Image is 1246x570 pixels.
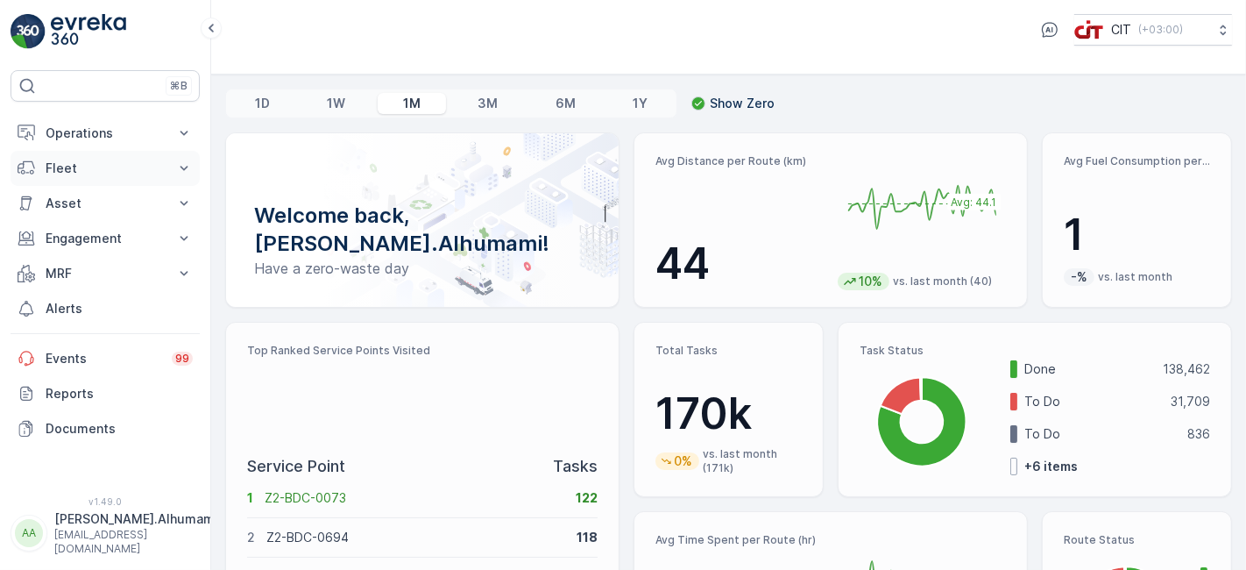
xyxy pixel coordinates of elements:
p: Task Status [860,344,1210,358]
button: CIT(+03:00) [1074,14,1232,46]
button: MRF [11,256,200,291]
p: Done [1024,360,1151,378]
p: Z2-BDC-0073 [265,489,564,507]
p: [PERSON_NAME].Alhumami [54,510,218,528]
p: Asset [46,195,165,212]
p: ⌘B [170,79,188,93]
a: Events99 [11,341,200,376]
p: ( +03:00 ) [1138,23,1183,37]
a: Documents [11,411,200,446]
p: Route Status [1064,533,1210,547]
p: 44 [655,238,824,290]
p: Service Point [247,454,345,479]
p: Events [46,350,161,367]
p: 1 [247,489,253,507]
a: Reports [11,376,200,411]
p: [EMAIL_ADDRESS][DOMAIN_NAME] [54,528,218,556]
p: 122 [576,489,598,507]
p: 1 [1064,209,1210,261]
a: Alerts [11,291,200,326]
p: + 6 items [1024,458,1078,475]
button: AA[PERSON_NAME].Alhumami[EMAIL_ADDRESS][DOMAIN_NAME] [11,510,200,556]
p: 6M [556,95,576,112]
p: Fleet [46,160,165,177]
img: logo [11,14,46,49]
p: 0% [672,452,694,470]
img: cit-logo_pOk6rL0.png [1074,20,1104,39]
p: CIT [1111,21,1131,39]
p: Z2-BDC-0694 [266,529,565,546]
p: Avg Fuel Consumption per Route (lt) [1064,154,1210,168]
p: 1Y [633,95,648,112]
p: -% [1069,268,1089,286]
p: 1W [327,95,345,112]
p: Welcome back, [PERSON_NAME].Alhumami! [254,202,591,258]
p: vs. last month (171k) [703,447,802,475]
p: 1D [255,95,270,112]
p: 836 [1187,425,1210,443]
p: 138,462 [1163,360,1210,378]
p: Tasks [553,454,598,479]
p: Top Ranked Service Points Visited [247,344,598,358]
p: 2 [247,529,255,546]
p: Reports [46,385,193,403]
p: MRF [46,265,165,282]
p: Total Tasks [655,344,802,358]
img: logo_light-DOdMpM7g.png [51,14,126,49]
span: v 1.49.0 [11,496,200,507]
p: Show Zero [710,95,775,112]
p: 10% [857,273,884,290]
button: Fleet [11,151,200,186]
p: 31,709 [1171,393,1210,410]
button: Operations [11,116,200,151]
p: To Do [1024,393,1159,410]
p: Avg Time Spent per Route (hr) [655,533,824,547]
p: 170k [655,388,802,440]
p: 118 [577,529,598,546]
p: Operations [46,125,165,142]
div: AA [15,519,43,547]
p: 3M [478,95,498,112]
p: vs. last month (40) [893,274,992,289]
button: Asset [11,186,200,221]
p: Avg Distance per Route (km) [655,154,824,168]
p: 99 [175,352,189,366]
p: Have a zero-waste day [254,258,591,279]
p: vs. last month [1098,270,1172,284]
button: Engagement [11,221,200,256]
p: 1M [403,95,421,112]
p: Engagement [46,230,165,247]
p: Documents [46,420,193,438]
p: To Do [1024,425,1176,443]
p: Alerts [46,300,193,317]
